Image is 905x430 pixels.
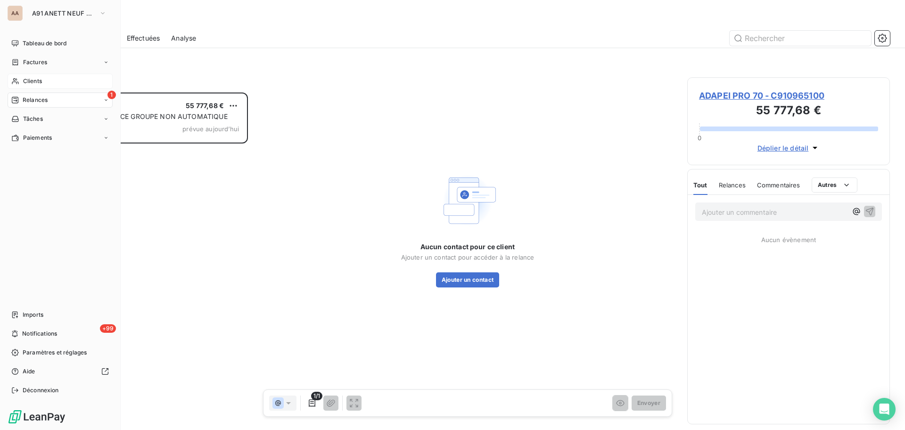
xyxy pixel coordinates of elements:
button: Autres [812,177,857,193]
button: Déplier le détail [755,143,823,153]
span: PLAN DE RELANCE GROUPE NON AUTOMATIQUE [67,112,228,120]
span: Commentaires [757,181,800,189]
a: Paramètres et réglages [8,345,113,360]
span: prévue aujourd’hui [182,125,239,133]
div: grid [45,93,248,430]
span: Aucun contact pour ce client [420,242,515,252]
span: Aide [23,367,35,376]
a: Aide [8,364,113,379]
div: Open Intercom Messenger [873,398,896,421]
a: Paiements [8,130,113,145]
h3: 55 777,68 € [699,102,878,121]
span: A91 ANETT NEUF CHAMPAGNE [32,9,95,17]
span: Relances [719,181,746,189]
span: 1 [107,91,116,99]
a: Tableau de bord [8,36,113,51]
span: Analyse [171,34,196,43]
span: +99 [100,324,116,333]
a: 1Relances [8,93,113,108]
span: Tâches [23,115,43,123]
span: Paiements [23,134,52,142]
span: 0 [698,134,701,142]
a: Factures [8,55,113,70]
span: Notifications [22,329,57,338]
a: Clients [8,74,113,89]
span: ADAPEI PRO 70 - C910965100 [699,89,878,102]
button: Envoyer [632,396,666,411]
span: Imports [23,311,43,319]
div: AA [8,6,23,21]
input: Rechercher [730,31,871,46]
button: Ajouter un contact [436,272,500,287]
span: Relances [23,96,48,104]
span: Factures [23,58,47,67]
span: 55 777,68 € [186,101,224,110]
img: Empty state [437,170,498,231]
span: Ajouter un contact pour accéder à la relance [401,253,535,261]
span: Effectuées [127,34,160,43]
span: Tableau de bord [23,39,66,48]
span: 1/1 [311,392,322,400]
a: Tâches [8,111,113,126]
span: Paramètres et réglages [23,348,87,357]
span: Déplier le détail [757,143,809,153]
span: Clients [23,77,42,85]
img: Logo LeanPay [8,409,66,424]
span: Tout [693,181,708,189]
span: Aucun évènement [761,236,816,244]
span: Déconnexion [23,386,59,395]
a: Imports [8,307,113,322]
